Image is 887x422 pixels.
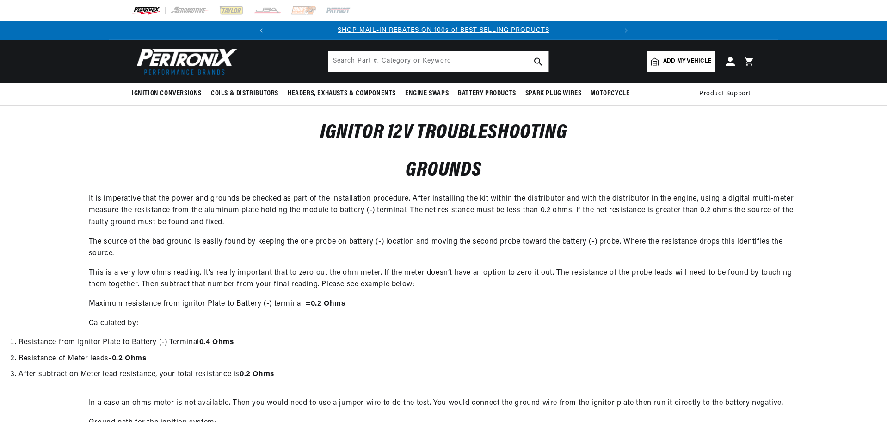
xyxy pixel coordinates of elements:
[89,318,798,330] p: Calculated by:
[586,83,634,105] summary: Motorcycle
[89,193,798,229] p: It is imperative that the power and grounds be checked as part of the installation procedure. Aft...
[591,89,629,99] span: Motorcycle
[663,57,711,66] span: Add my vehicle
[211,89,278,99] span: Coils & Distributors
[328,51,548,72] input: Search Part #, Category or Keyword
[18,369,887,381] li: After subtraction Meter lead resistance, your total resistance is
[132,83,206,105] summary: Ignition Conversions
[18,353,887,365] li: Resistance of Meter leads
[199,339,234,346] strong: 0.4 Ohms
[132,89,202,99] span: Ignition Conversions
[311,300,345,308] strong: 0.2 Ohms
[647,51,715,72] a: Add my vehicle
[89,298,798,310] p: Maximum resistance from ignitor Plate to Battery (-) terminal =
[271,25,617,36] div: Announcement
[617,21,635,40] button: Translation missing: en.sections.announcements.next_announcement
[699,83,755,105] summary: Product Support
[89,397,798,409] p: In a case an ohms meter is not available. Then you would need to use a jumper wire to do the test...
[458,89,516,99] span: Battery Products
[18,337,887,349] li: Resistance from Ignitor Plate to Battery (-) Terminal
[405,89,449,99] span: Engine Swaps
[109,355,146,362] strong: -0.2 Ohms
[338,27,549,34] a: SHOP MAIL-IN REBATES ON 100s of BEST SELLING PRODUCTS
[525,89,582,99] span: Spark Plug Wires
[528,51,548,72] button: search button
[400,83,453,105] summary: Engine Swaps
[252,21,271,40] button: Translation missing: en.sections.announcements.previous_announcement
[453,83,521,105] summary: Battery Products
[240,371,274,378] strong: 0.2 Ohms
[283,83,400,105] summary: Headers, Exhausts & Components
[89,267,798,291] p: This is a very low ohms reading. It’s really important that to zero out the ohm meter. If the met...
[288,89,396,99] span: Headers, Exhausts & Components
[132,45,238,77] img: Pertronix
[271,25,617,36] div: 1 of 2
[206,83,283,105] summary: Coils & Distributors
[699,89,751,99] span: Product Support
[521,83,586,105] summary: Spark Plug Wires
[89,236,798,260] p: The source of the bad ground is easily found by keeping the one probe on battery (-) location and...
[109,21,778,40] slideshow-component: Translation missing: en.sections.announcements.announcement_bar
